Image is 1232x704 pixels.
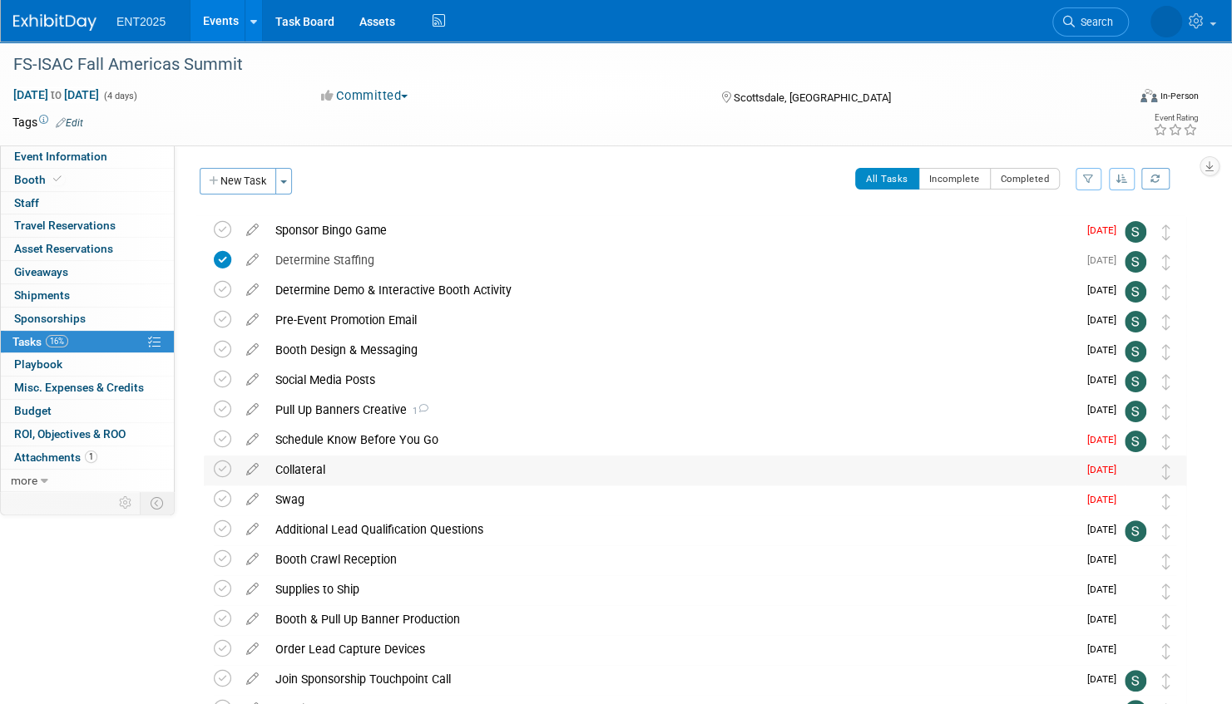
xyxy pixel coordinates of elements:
span: ROI, Objectives & ROO [14,427,126,441]
a: edit [238,672,267,687]
div: In-Person [1160,90,1199,102]
a: edit [238,522,267,537]
i: Move task [1162,224,1170,240]
i: Move task [1162,464,1170,480]
span: Staff [14,196,39,209]
img: Stephanie Silva [1125,281,1146,303]
a: Refresh [1141,168,1170,190]
a: edit [238,283,267,298]
img: Stephanie Silva [1125,341,1146,362]
img: Format-Inperson.png [1140,89,1157,102]
a: Travel Reservations [1,214,174,237]
span: 1 [407,406,428,416]
div: Event Format [1022,86,1199,111]
i: Move task [1162,254,1170,270]
a: Edit [56,117,83,129]
div: Booth Design & Messaging [267,336,1077,364]
i: Move task [1162,374,1170,390]
span: [DATE] [1087,404,1125,416]
span: [DATE] [1087,554,1125,565]
span: Giveaways [14,265,68,278]
span: Sponsorships [14,312,86,325]
img: Rose Bodin [1125,460,1146,482]
span: [DATE] [1087,613,1125,625]
span: [DATE] [1087,434,1125,446]
img: Rose Bodin [1125,640,1146,662]
i: Move task [1162,524,1170,539]
img: Stephanie Silva [1125,431,1146,452]
i: Move task [1162,344,1170,360]
span: Asset Reservations [14,242,113,255]
a: edit [238,342,267,357]
span: Playbook [14,357,62,371]
img: Rose Bodin [1150,6,1182,37]
span: more [11,474,37,487]
a: edit [238,492,267,507]
div: Sponsor Bingo Game [267,216,1077,244]
a: Search [1052,7,1129,37]
td: Personalize Event Tab Strip [111,492,141,514]
div: Booth & Pull Up Banner Production [267,605,1077,633]
a: Event Information [1,145,174,168]
i: Move task [1162,673,1170,689]
span: [DATE] [1087,224,1125,236]
span: [DATE] [DATE] [12,87,100,102]
span: Budget [14,404,52,417]
button: Incomplete [918,168,991,190]
a: Shipments [1,284,174,307]
span: Misc. Expenses & Credits [14,381,144,394]
img: Stephanie Silva [1125,520,1146,542]
a: Playbook [1,353,174,376]
a: Budget [1,400,174,422]
span: to [48,88,64,101]
a: edit [238,253,267,268]
span: Shipments [14,288,70,302]
img: Rose Bodin [1125,550,1146,572]
i: Move task [1162,554,1170,569]
span: ENT2025 [116,15,166,28]
a: edit [238,313,267,327]
td: Toggle Event Tabs [141,492,175,514]
span: Scottsdale, [GEOGRAPHIC_DATA] [733,91,890,104]
a: edit [238,372,267,387]
span: [DATE] [1087,524,1125,535]
span: Attachments [14,450,97,464]
div: Supplies to Ship [267,575,1077,603]
span: Tasks [12,335,68,348]
div: Swag [267,485,1077,514]
span: 1 [85,450,97,463]
a: edit [238,582,267,597]
a: edit [238,402,267,417]
i: Move task [1162,404,1170,420]
div: Determine Staffing [267,246,1077,274]
a: edit [238,432,267,447]
a: Misc. Expenses & Credits [1,377,174,399]
div: Social Media Posts [267,366,1077,394]
i: Move task [1162,494,1170,510]
img: Stephanie Silva [1125,221,1146,243]
button: Completed [990,168,1061,190]
img: ExhibitDay [13,14,96,31]
button: All Tasks [855,168,919,190]
div: Determine Demo & Interactive Booth Activity [267,276,1077,304]
span: Booth [14,173,65,186]
div: Join Sponsorship Touchpoint Call [267,665,1077,693]
div: Pull Up Banners Creative [267,396,1077,424]
i: Move task [1162,314,1170,330]
span: [DATE] [1087,583,1125,595]
button: New Task [200,168,276,194]
a: edit [238,223,267,238]
span: [DATE] [1087,344,1125,356]
span: Search [1075,16,1113,28]
a: edit [238,462,267,477]
i: Move task [1162,434,1170,450]
a: Sponsorships [1,308,174,330]
div: Order Lead Capture Devices [267,635,1077,663]
a: edit [238,612,267,627]
img: Rose Bodin [1125,490,1146,512]
i: Move task [1162,284,1170,300]
div: Schedule Know Before You Go [267,426,1077,454]
img: Stephanie Silva [1125,371,1146,392]
span: Travel Reservations [14,219,116,232]
span: (4 days) [102,91,137,101]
